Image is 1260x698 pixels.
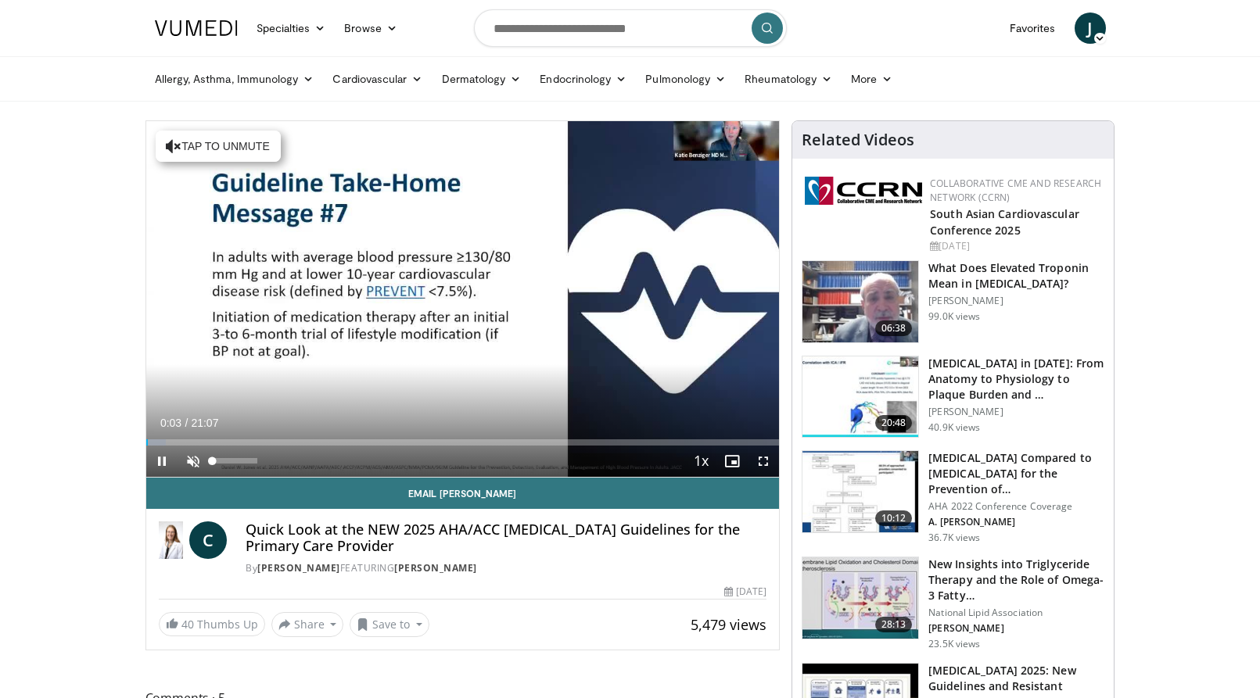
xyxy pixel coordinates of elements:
[928,500,1104,513] p: AHA 2022 Conference Coverage
[156,131,281,162] button: Tap to unmute
[159,612,265,636] a: 40 Thumbs Up
[394,561,477,575] a: [PERSON_NAME]
[802,131,914,149] h4: Related Videos
[178,446,209,477] button: Unmute
[530,63,636,95] a: Endocrinology
[928,421,980,434] p: 40.9K views
[928,310,980,323] p: 99.0K views
[748,446,779,477] button: Fullscreen
[246,561,766,575] div: By FEATURING
[1075,13,1106,44] a: J
[474,9,787,47] input: Search topics, interventions
[246,521,766,555] h4: Quick Look at the NEW 2025 AHA/ACC [MEDICAL_DATA] Guidelines for the Primary Care Provider
[146,439,780,446] div: Progress Bar
[928,638,980,650] p: 23.5K views
[685,446,716,477] button: Playback Rate
[930,206,1079,238] a: South Asian Cardiovascular Conference 2025
[433,63,531,95] a: Dermatology
[875,510,913,526] span: 10:12
[185,417,188,429] span: /
[930,177,1101,204] a: Collaborative CME and Research Network (CCRN)
[928,450,1104,497] h3: [MEDICAL_DATA] Compared to [MEDICAL_DATA] for the Prevention of…
[323,63,432,95] a: Cardiovascular
[928,516,1104,528] p: A. [PERSON_NAME]
[930,239,1101,253] div: [DATE]
[802,356,1104,438] a: 20:48 [MEDICAL_DATA] in [DATE]: From Anatomy to Physiology to Plaque Burden and … [PERSON_NAME] 4...
[928,557,1104,603] h3: New Insights into Triglyceride Therapy and the Role of Omega-3 Fatty…
[335,13,407,44] a: Browse
[875,415,913,431] span: 20:48
[691,615,766,634] span: 5,479 views
[213,458,257,464] div: Volume Level
[805,177,922,205] img: a04ee3ba-8487-4636-b0fb-5e8d268f3737.png.150x105_q85_autocrop_double_scale_upscale_version-0.2.png
[636,63,735,95] a: Pulmonology
[146,121,780,478] video-js: Video Player
[247,13,336,44] a: Specialties
[928,356,1104,403] h3: [MEDICAL_DATA] in [DATE]: From Anatomy to Physiology to Plaque Burden and …
[146,478,780,509] a: Email [PERSON_NAME]
[350,612,429,637] button: Save to
[802,450,1104,544] a: 10:12 [MEDICAL_DATA] Compared to [MEDICAL_DATA] for the Prevention of… AHA 2022 Conference Covera...
[802,260,1104,343] a: 06:38 What Does Elevated Troponin Mean in [MEDICAL_DATA]? [PERSON_NAME] 99.0K views
[875,320,913,336] span: 06:38
[181,617,194,632] span: 40
[928,295,1104,307] p: [PERSON_NAME]
[146,446,178,477] button: Pause
[875,617,913,632] span: 28:13
[257,561,340,575] a: [PERSON_NAME]
[145,63,324,95] a: Allergy, Asthma, Immunology
[1000,13,1065,44] a: Favorites
[928,532,980,544] p: 36.7K views
[928,607,1104,619] p: National Lipid Association
[155,20,238,36] img: VuMedi Logo
[928,260,1104,292] h3: What Does Elevated Troponin Mean in [MEDICAL_DATA]?
[724,585,766,599] div: [DATE]
[928,406,1104,418] p: [PERSON_NAME]
[735,63,842,95] a: Rheumatology
[159,521,184,559] img: Dr. Catherine P. Benziger
[716,446,748,477] button: Enable picture-in-picture mode
[802,451,918,532] img: 7c0f9b53-1609-4588-8498-7cac8464d722.150x105_q85_crop-smart_upscale.jpg
[271,612,344,637] button: Share
[802,557,1104,650] a: 28:13 New Insights into Triglyceride Therapy and the Role of Omega-3 Fatty… National Lipid Associ...
[842,63,902,95] a: More
[160,417,181,429] span: 0:03
[189,521,227,559] a: C
[802,557,918,639] img: 45ea033d-f728-4586-a1ce-38957b05c09e.150x105_q85_crop-smart_upscale.jpg
[191,417,218,429] span: 21:07
[802,356,918,438] img: 823da73b-7a00-425d-bb7f-45c8b03b10c3.150x105_q85_crop-smart_upscale.jpg
[802,261,918,342] img: 98daf78a-1d22-4ebe-927e-10afe95ffd94.150x105_q85_crop-smart_upscale.jpg
[928,622,1104,635] p: [PERSON_NAME]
